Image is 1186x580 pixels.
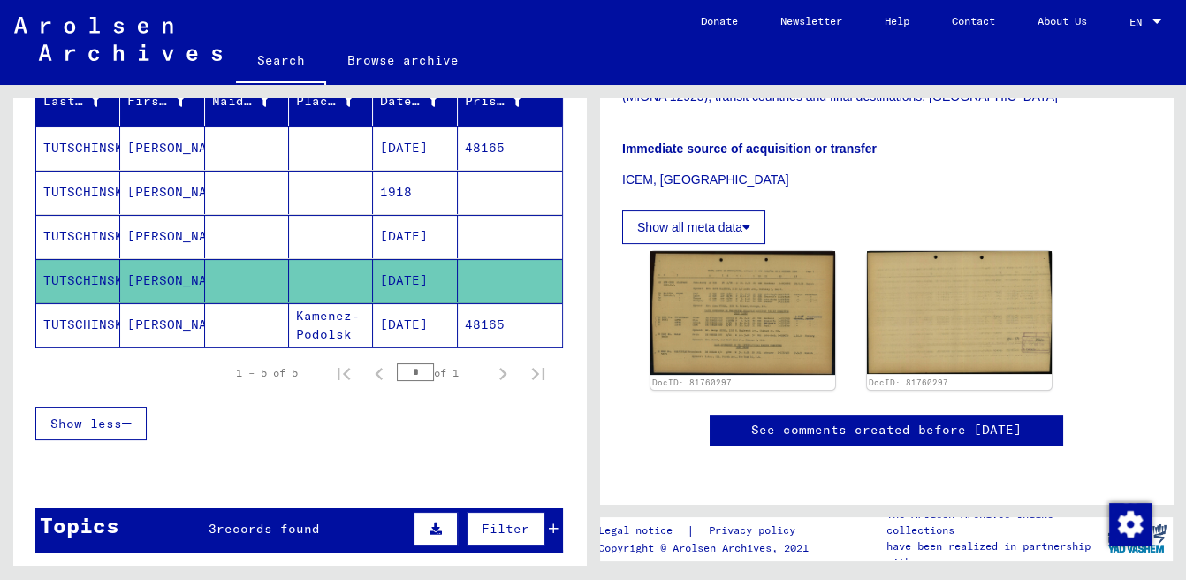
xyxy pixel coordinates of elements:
mat-cell: 48165 [458,303,562,347]
span: Show less [50,416,122,431]
mat-header-cell: First Name [120,76,204,126]
span: records found [217,521,320,537]
p: The Arolsen Archives online collections [886,507,1101,538]
mat-cell: TUTSCHINSKY [36,171,120,214]
div: Topics [40,509,119,541]
img: Arolsen_neg.svg [14,17,222,61]
span: 3 [209,521,217,537]
mat-cell: [DATE] [373,126,457,170]
button: Last page [521,355,556,391]
a: Privacy policy [695,522,817,540]
mat-cell: 48165 [458,126,562,170]
mat-cell: [DATE] [373,259,457,302]
a: Legal notice [598,522,687,540]
div: Last Name [43,87,124,115]
mat-cell: [PERSON_NAME] [120,171,204,214]
mat-header-cell: Place of Birth [289,76,373,126]
div: Prisoner # [465,87,545,115]
mat-header-cell: Prisoner # [458,76,562,126]
p: have been realized in partnership with [886,538,1101,570]
mat-cell: TUTSCHINSKY [36,126,120,170]
div: Maiden Name [212,87,293,115]
mat-header-cell: Last Name [36,76,120,126]
mat-cell: TUTSCHINSKY [36,259,120,302]
button: Show less [35,407,147,440]
span: EN [1129,16,1149,28]
mat-header-cell: Maiden Name [205,76,289,126]
mat-cell: [DATE] [373,303,457,347]
div: First Name [127,92,186,111]
div: 1 – 5 of 5 [236,365,298,381]
div: Date of Birth [380,92,438,111]
p: ICEM, [GEOGRAPHIC_DATA] [622,171,1151,189]
div: Change consent [1108,502,1151,545]
img: 001.jpg [650,251,835,375]
span: Filter [482,521,529,537]
div: Date of Birth [380,87,460,115]
mat-cell: Kamenez-Podolsk [289,303,373,347]
mat-cell: [PERSON_NAME] [120,215,204,258]
button: First page [326,355,361,391]
div: Place of Birth [296,92,354,111]
a: Browse archive [326,39,480,81]
button: Filter [467,512,544,546]
div: of 1 [397,364,485,381]
mat-cell: TUTSCHINSKY [36,303,120,347]
mat-cell: [PERSON_NAME] [120,303,204,347]
p: Copyright © Arolsen Archives, 2021 [598,540,817,556]
mat-cell: 1918 [373,171,457,214]
img: yv_logo.png [1104,516,1170,561]
img: Change consent [1109,503,1152,546]
mat-cell: [PERSON_NAME] [120,126,204,170]
b: Immediate source of acquisition or transfer [622,141,877,156]
div: | [598,522,817,540]
div: Place of Birth [296,87,376,115]
mat-cell: [DATE] [373,215,457,258]
div: Prisoner # [465,92,523,111]
a: DocID: 81760297 [869,378,948,387]
img: 002.jpg [867,251,1052,374]
a: See comments created before [DATE] [751,421,1022,439]
mat-header-cell: Date of Birth [373,76,457,126]
a: Search [236,39,326,85]
div: Maiden Name [212,92,270,111]
a: DocID: 81760297 [652,378,732,387]
button: Show all meta data [622,210,765,244]
mat-cell: [PERSON_NAME] [120,259,204,302]
mat-cell: TUTSCHINSKY [36,215,120,258]
div: First Name [127,87,208,115]
div: Last Name [43,92,102,111]
button: Next page [485,355,521,391]
button: Previous page [361,355,397,391]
